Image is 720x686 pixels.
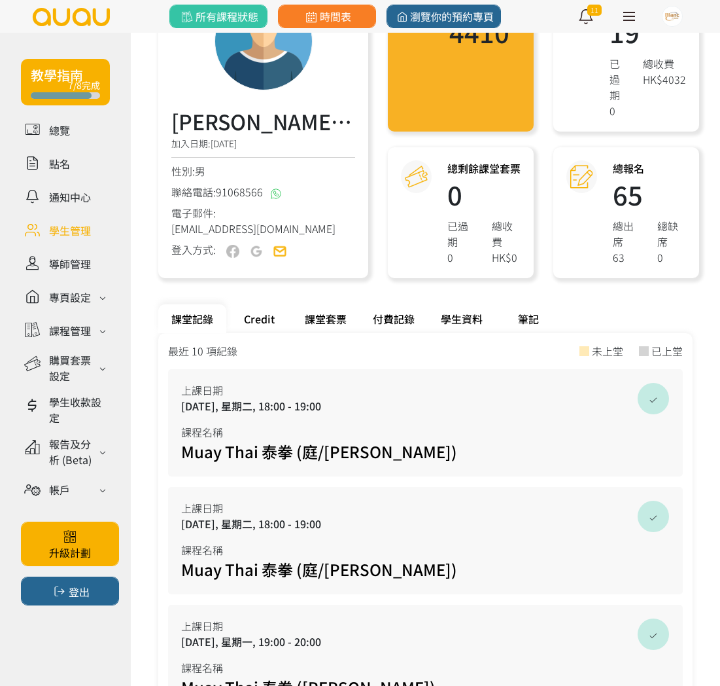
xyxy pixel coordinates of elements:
div: Credit [226,304,292,333]
div: 未上堂 [592,343,623,359]
h1: 65 [613,181,686,208]
span: 11 [587,5,602,16]
button: 登出 [21,577,119,605]
h1: 4410 [449,19,509,45]
a: 所有課程狀態 [169,5,267,28]
div: 聯絡電話: [171,184,355,200]
img: attendance@2x.png [570,166,593,189]
div: 0 [657,249,686,265]
img: logo.svg [31,8,111,26]
span: 所有課程狀態 [179,9,258,24]
a: 時間表 [278,5,376,28]
img: user-google-off.png [250,245,263,258]
h3: 總剩餘課堂套票 [447,160,521,176]
div: 已過期 [609,56,627,103]
div: 電子郵件: [171,205,355,236]
div: 已上堂 [651,343,683,359]
div: 0 [447,249,476,265]
div: 上課日期 [181,500,670,516]
div: 最近 10 項紀錄 [168,343,237,359]
div: 課程名稱 [181,424,670,440]
span: [EMAIL_ADDRESS][DOMAIN_NAME] [171,221,335,236]
div: HK$4032 [643,71,686,87]
div: 報告及分析 (Beta) [49,436,95,467]
span: [DATE] [211,137,237,150]
div: 總收費 [643,56,686,71]
div: 課堂套票 [292,304,360,333]
div: 專頁設定 [49,289,91,305]
div: 0 [609,103,627,118]
img: courseCredit@2x.png [405,166,428,189]
div: 帳戶 [49,482,70,497]
h1: 0 [447,181,521,208]
div: 學生資料 [428,304,496,333]
div: 63 [613,249,642,265]
div: 總缺席 [657,218,686,249]
div: 上課日期 [181,618,670,634]
div: 上課日期 [181,382,670,398]
img: user-fb-off.png [226,245,239,258]
div: 總出席 [613,218,642,249]
span: 瀏覽你的預約專頁 [394,9,494,24]
div: 課程管理 [49,323,91,338]
div: 性別: [171,163,355,179]
span: 男 [195,163,205,179]
img: user-email-on.png [273,245,286,258]
div: 購買套票設定 [49,352,95,384]
h1: 19 [609,19,686,45]
div: 課程名稱 [181,542,670,558]
div: [DATE], 星期二, 18:00 - 19:00 [181,516,670,532]
div: 付費記錄 [360,304,428,333]
div: 筆記 [496,304,561,333]
span: 時間表 [303,9,351,24]
a: 瀏覽你的預約專頁 [386,5,501,28]
a: Muay Thai 泰拳 (庭/[PERSON_NAME]) [181,558,457,581]
div: 課程名稱 [181,660,670,676]
img: whatsapp@2x.png [271,189,281,199]
div: 課堂記錄 [158,304,226,333]
div: 總收費 [492,218,521,249]
h3: 總報名 [613,160,686,176]
h3: [PERSON_NAME] [PERSON_NAME] #221217 [171,105,355,137]
span: 91068566 [216,184,263,200]
div: [DATE], 星期一, 19:00 - 20:00 [181,634,670,649]
a: 升級計劃 [21,522,119,566]
div: [DATE], 星期二, 18:00 - 19:00 [181,398,670,414]
div: 已過期 [447,218,476,249]
div: 登入方式: [171,242,216,258]
div: 加入日期: [171,137,355,158]
a: Muay Thai 泰拳 (庭/[PERSON_NAME]) [181,440,457,463]
div: HK$0 [492,249,521,265]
